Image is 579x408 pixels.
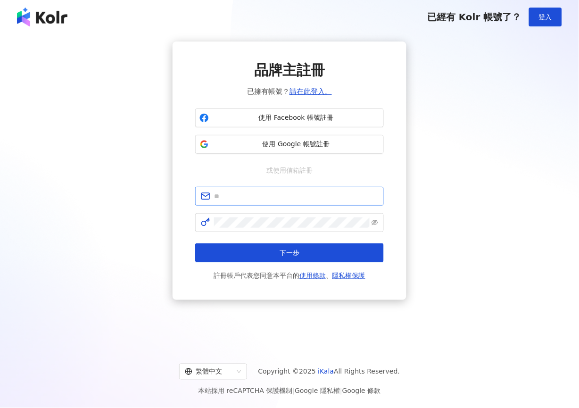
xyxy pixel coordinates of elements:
[254,60,325,80] span: 品牌主註冊
[372,219,378,226] span: eye-invisible
[299,272,326,279] a: 使用條款
[17,8,67,26] img: logo
[198,385,380,397] span: 本站採用 reCAPTCHA 保護機制
[214,270,365,281] span: 註冊帳戶代表您同意本平台的 、
[295,387,340,395] a: Google 隱私權
[195,135,384,154] button: 使用 Google 帳號註冊
[258,366,400,377] span: Copyright © 2025 All Rights Reserved.
[289,87,332,96] a: 請在此登入。
[280,249,299,257] span: 下一步
[213,140,380,149] span: 使用 Google 帳號註冊
[247,86,332,97] span: 已擁有帳號？
[318,368,334,375] a: iKala
[185,364,233,379] div: 繁體中文
[195,108,384,127] button: 使用 Facebook 帳號註冊
[342,387,381,395] a: Google 條款
[340,387,342,395] span: |
[427,11,521,23] span: 已經有 Kolr 帳號了？
[539,13,552,21] span: 登入
[529,8,562,26] button: 登入
[293,387,295,395] span: |
[213,113,380,123] span: 使用 Facebook 帳號註冊
[260,165,319,175] span: 或使用信箱註冊
[195,243,384,262] button: 下一步
[332,272,365,279] a: 隱私權保護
